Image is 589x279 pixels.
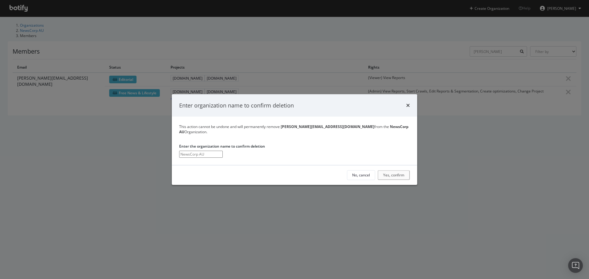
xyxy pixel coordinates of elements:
[406,101,410,109] div: times
[179,124,409,134] b: NewsCorp AU
[179,144,265,149] label: Enter the organization name to confirm deletion
[179,101,294,109] div: Enter organization name to confirm deletion
[352,172,370,178] div: No, cancel
[378,170,410,180] button: Yes, confirm
[179,124,410,134] div: This action cannot be undone and will permanently remove from the Organization.
[179,150,223,157] input: NewsCorp AU
[172,94,417,185] div: modal
[568,258,583,273] div: Open Intercom Messenger
[281,124,374,129] b: [PERSON_NAME][EMAIL_ADDRESS][DOMAIN_NAME]
[383,172,404,178] div: Yes, confirm
[347,170,375,180] button: No, cancel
